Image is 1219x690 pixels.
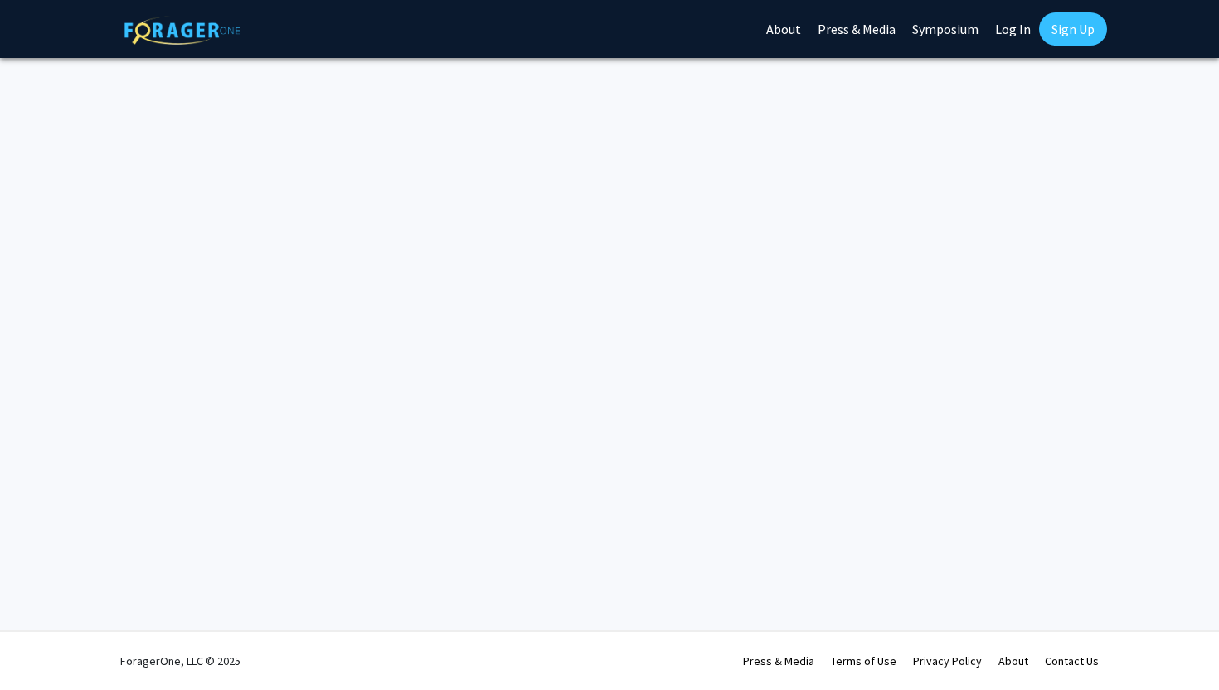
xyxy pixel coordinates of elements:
a: Terms of Use [831,654,896,668]
a: Press & Media [743,654,814,668]
a: About [998,654,1028,668]
a: Contact Us [1045,654,1099,668]
img: ForagerOne Logo [124,16,240,45]
a: Privacy Policy [913,654,982,668]
div: ForagerOne, LLC © 2025 [120,632,240,690]
a: Sign Up [1039,12,1107,46]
